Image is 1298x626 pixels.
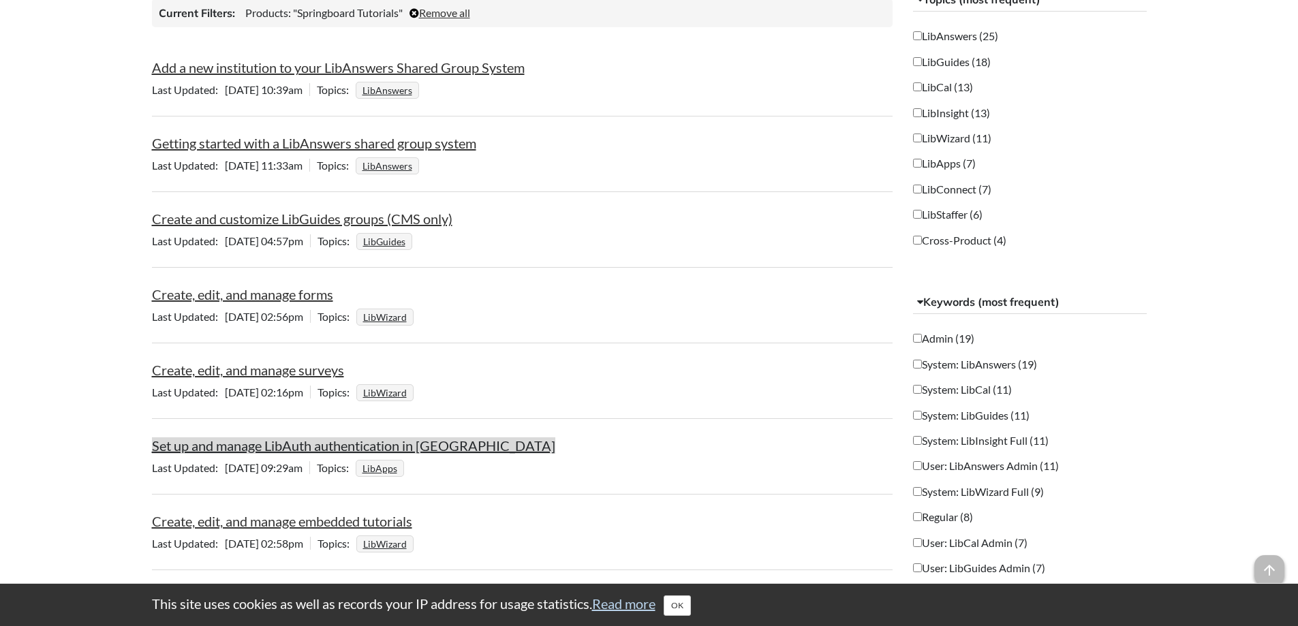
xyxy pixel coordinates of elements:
input: System: LibWizard Full (9) [913,487,922,496]
span: [DATE] 02:16pm [152,386,310,398]
label: System: LibInsight Full (11) [913,433,1049,448]
input: User: LibAnswers Admin (11) [913,461,922,470]
label: User: LibCal Admin (7) [913,535,1027,550]
span: Topics [318,310,356,323]
a: Getting started with a LibAnswers shared group system [152,135,476,151]
label: System: LibAnswers (19) [913,357,1037,372]
ul: Topics [356,537,417,550]
label: User: LibAnswers Admin (11) [913,458,1059,473]
ul: Topics [356,83,422,96]
a: LibWizard [361,534,409,554]
label: System: LibWizard Full (9) [913,484,1044,499]
span: Topics [317,159,356,172]
span: Last Updated [152,159,225,172]
a: Create, edit, and manage surveys [152,362,344,378]
a: LibAnswers [360,80,414,100]
a: LibAnswers [360,156,414,176]
label: LibStaffer (6) [913,207,983,222]
a: Create and customize LibGuides groups (CMS only) [152,210,452,227]
label: Cross-Product (4) [913,233,1006,248]
span: Topics [318,234,356,247]
span: Topics [318,386,356,398]
a: LibWizard [361,307,409,327]
input: System: LibAnswers (19) [913,360,922,369]
span: "Springboard Tutorials" [293,6,403,19]
ul: Topics [356,461,407,474]
label: LibApps (7) [913,156,976,171]
label: LibConnect (7) [913,182,991,197]
a: LibWizard [361,383,409,403]
a: Add a new institution to your LibAnswers Shared Group System [152,59,525,76]
a: LibApps [360,458,399,478]
span: [DATE] 11:33am [152,159,309,172]
a: Read more [592,595,655,612]
div: This site uses cookies as well as records your IP address for usage statistics. [138,594,1160,616]
input: User: LibGuides Admin (7) [913,563,922,572]
input: System: LibInsight Full (11) [913,436,922,445]
span: [DATE] 02:56pm [152,310,310,323]
span: Topics [317,461,356,474]
a: Create, edit, and manage embedded tutorials [152,513,412,529]
input: System: LibGuides (11) [913,411,922,420]
h3: Current Filters [159,5,235,20]
label: Regular (8) [913,510,973,525]
input: LibAnswers (25) [913,31,922,40]
span: Last Updated [152,386,225,398]
ul: Topics [356,234,416,247]
label: LibInsight (13) [913,106,990,121]
input: LibWizard (11) [913,134,922,142]
label: System: LibCal (11) [913,382,1012,397]
ul: Topics [356,159,422,172]
input: System: LibCal (11) [913,385,922,394]
a: LibGuides [361,232,407,251]
input: Cross-Product (4) [913,236,922,245]
label: LibGuides (18) [913,54,991,69]
a: Create, edit, and manage forms [152,286,333,302]
label: LibCal (13) [913,80,973,95]
button: Keywords (most frequent) [913,290,1147,315]
span: [DATE] 09:29am [152,461,309,474]
label: System: LibGuides (11) [913,408,1030,423]
input: LibGuides (18) [913,57,922,66]
span: [DATE] 10:39am [152,83,309,96]
input: LibApps (7) [913,159,922,168]
button: Close [664,595,691,616]
a: Remove all [410,6,470,19]
label: LibAnswers (25) [913,29,998,44]
span: Topics [318,537,356,550]
input: LibCal (13) [913,82,922,91]
input: LibInsight (13) [913,108,922,117]
span: Topics [317,83,356,96]
input: LibConnect (7) [913,185,922,193]
a: Set up and manage LibAuth authentication in [GEOGRAPHIC_DATA] [152,437,555,454]
label: Admin (19) [913,331,974,346]
span: [DATE] 04:57pm [152,234,310,247]
span: Products: [245,6,291,19]
span: [DATE] 02:58pm [152,537,310,550]
span: Last Updated [152,310,225,323]
label: LibWizard (11) [913,131,991,146]
ul: Topics [356,310,417,323]
label: User: LibGuides Admin (7) [913,561,1045,576]
span: arrow_upward [1254,555,1284,585]
span: Last Updated [152,83,225,96]
span: Last Updated [152,461,225,474]
ul: Topics [356,386,417,398]
span: Last Updated [152,537,225,550]
input: Regular (8) [913,512,922,521]
input: Admin (19) [913,334,922,343]
span: Last Updated [152,234,225,247]
input: LibStaffer (6) [913,210,922,219]
input: User: LibCal Admin (7) [913,538,922,547]
a: arrow_upward [1254,557,1284,573]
